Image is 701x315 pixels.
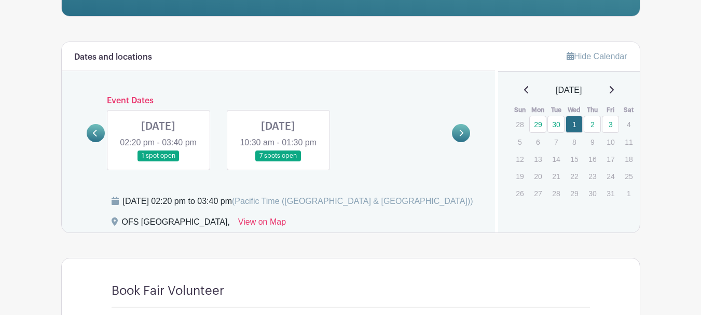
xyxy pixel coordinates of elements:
[547,116,565,133] a: 30
[584,168,601,184] p: 23
[232,197,473,206] span: (Pacific Time ([GEOGRAPHIC_DATA] & [GEOGRAPHIC_DATA]))
[547,185,565,201] p: 28
[529,168,546,184] p: 20
[511,116,528,132] p: 28
[584,151,601,167] p: 16
[583,105,601,115] th: Thu
[566,185,583,201] p: 29
[620,134,637,150] p: 11
[511,105,529,115] th: Sun
[584,116,601,133] a: 2
[566,151,583,167] p: 15
[511,134,528,150] p: 5
[511,151,528,167] p: 12
[123,195,473,208] div: [DATE] 02:20 pm to 03:40 pm
[584,134,601,150] p: 9
[105,96,452,106] h6: Event Dates
[602,185,619,201] p: 31
[584,185,601,201] p: 30
[620,151,637,167] p: 18
[601,105,620,115] th: Fri
[529,134,546,150] p: 6
[547,151,565,167] p: 14
[74,52,152,62] h6: Dates and locations
[238,216,286,232] a: View on Map
[620,105,638,115] th: Sat
[122,216,230,232] div: OFS [GEOGRAPHIC_DATA],
[602,134,619,150] p: 10
[565,105,583,115] th: Wed
[529,185,546,201] p: 27
[547,134,565,150] p: 7
[547,168,565,184] p: 21
[529,105,547,115] th: Mon
[556,84,582,97] span: [DATE]
[547,105,565,115] th: Tue
[620,185,637,201] p: 1
[602,116,619,133] a: 3
[511,185,528,201] p: 26
[529,151,546,167] p: 13
[602,151,619,167] p: 17
[566,168,583,184] p: 22
[566,116,583,133] a: 1
[529,116,546,133] a: 29
[602,168,619,184] p: 24
[112,283,224,298] h4: Book Fair Volunteer
[620,168,637,184] p: 25
[567,52,627,61] a: Hide Calendar
[620,116,637,132] p: 4
[511,168,528,184] p: 19
[566,134,583,150] p: 8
